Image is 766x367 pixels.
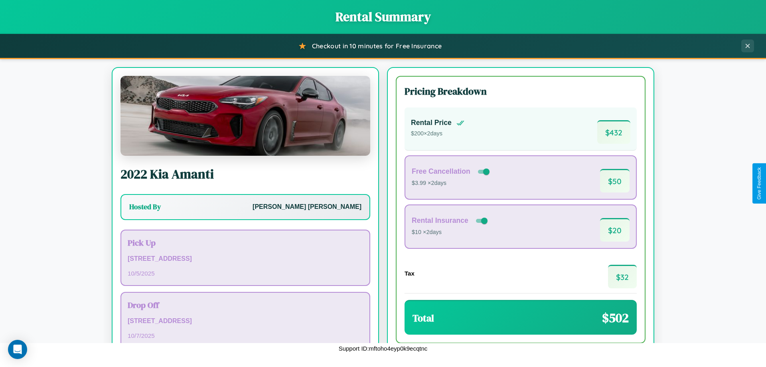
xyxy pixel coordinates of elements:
span: $ 32 [608,265,637,288]
span: $ 432 [597,120,630,144]
h3: Pricing Breakdown [405,85,637,98]
span: $ 502 [602,309,629,327]
p: 10 / 7 / 2025 [128,330,363,341]
h3: Pick Up [128,237,363,248]
h3: Hosted By [129,202,161,212]
p: Support ID: mftoho4eyp0k9ecqtnc [339,343,428,354]
h3: Total [413,311,434,325]
span: Checkout in 10 minutes for Free Insurance [312,42,442,50]
h2: 2022 Kia Amanti [120,165,370,183]
span: $ 50 [600,169,630,192]
p: [STREET_ADDRESS] [128,253,363,265]
span: $ 20 [600,218,630,242]
p: $10 × 2 days [412,227,489,238]
p: [PERSON_NAME] [PERSON_NAME] [253,201,361,213]
div: Open Intercom Messenger [8,340,27,359]
p: 10 / 5 / 2025 [128,268,363,279]
p: [STREET_ADDRESS] [128,315,363,327]
p: $ 200 × 2 days [411,129,464,139]
div: Give Feedback [756,167,762,200]
h4: Rental Price [411,119,452,127]
h4: Tax [405,270,415,277]
img: Kia Amanti [120,76,370,156]
p: $3.99 × 2 days [412,178,491,188]
h3: Drop Off [128,299,363,311]
h4: Free Cancellation [412,167,470,176]
h1: Rental Summary [8,8,758,26]
h4: Rental Insurance [412,216,468,225]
